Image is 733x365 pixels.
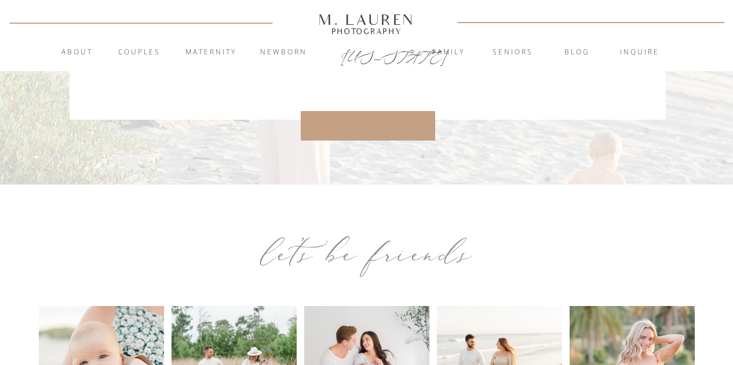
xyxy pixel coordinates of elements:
a: Seniors [482,47,544,58]
div: let’s be friends [182,225,552,281]
a: [US_STATE] [341,47,393,61]
a: Maternity [180,47,242,58]
a: Photography [313,28,420,34]
a: About [55,47,100,58]
a: M. Lauren [284,13,450,26]
a: Couples [108,47,171,58]
a: Submit form [318,119,417,134]
a: Family [417,47,480,58]
a: inquire [608,47,671,58]
a: Newborn [253,47,315,58]
a: blog [546,47,608,58]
